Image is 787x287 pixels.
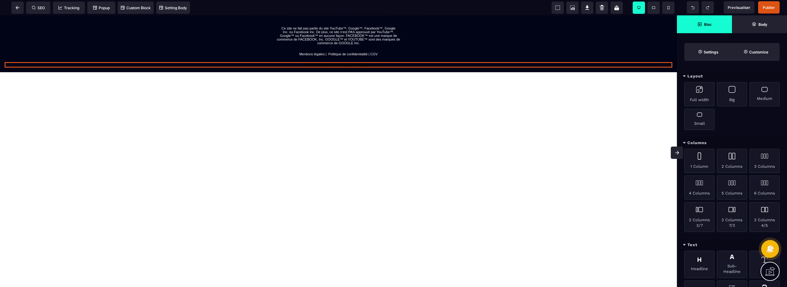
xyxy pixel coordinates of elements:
div: Medium [749,82,780,106]
div: Text [749,251,780,278]
span: SEO [32,6,45,10]
div: 5 Columns [717,175,747,200]
div: 4 Columns [684,175,714,200]
strong: Bloc [704,22,712,27]
span: Popup [93,6,110,10]
div: 2 Columns 4/5 [749,202,780,232]
strong: Settings [704,50,718,54]
span: Previsualiser [728,5,750,10]
strong: Customize [749,50,768,54]
div: Layout [677,71,787,82]
span: Custom Block [121,6,151,10]
div: Small [684,109,714,130]
div: 6 Columns [749,175,780,200]
div: 3 Columns [749,149,780,173]
span: Open Layer Manager [732,15,787,33]
span: Tracking [58,6,79,10]
span: Settings [684,43,732,61]
div: 2 Columns 3/7 [684,202,714,232]
div: 2 Columns 7/3 [717,202,747,232]
div: Big [717,82,747,106]
span: Open Style Manager [732,43,780,61]
div: Columns [677,137,787,149]
span: Publier [763,5,775,10]
div: Sub-Headline [717,251,747,278]
text: Ce site ne fait pas partie du site YouTube™, Google™, Facebook™, Google Inc. ou Facebook Inc. De ... [251,10,426,42]
span: Screenshot [566,2,579,14]
div: Headline [684,251,714,278]
div: Text [677,239,787,251]
span: Setting Body [159,6,187,10]
div: Full width [684,82,714,106]
span: Preview [724,1,754,14]
span: Open Blocks [677,15,732,33]
strong: Body [758,22,767,27]
span: View components [552,2,564,14]
div: 1 Column [684,149,714,173]
span: Insert here your custom code [306,47,370,52]
div: 2 Columns [717,149,747,173]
